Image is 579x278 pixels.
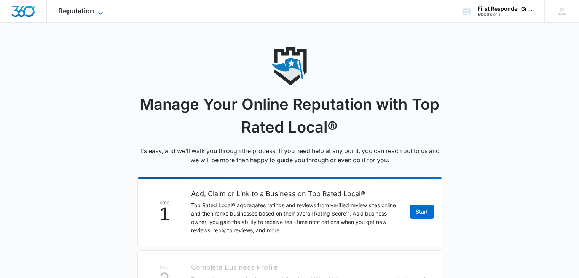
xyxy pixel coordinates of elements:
[478,12,533,17] div: account id
[478,6,533,12] div: account name
[145,200,183,223] div: 1
[145,200,183,205] span: Step
[137,146,442,165] p: It’s easy, and we’ll walk you through the process! If you need help at any point, you can reach o...
[191,201,402,235] p: Top Rated Local® aggregates ratings and reviews from verified review sites online and then ranks ...
[191,189,402,199] h2: Add, Claim or Link to a Business on Top Rated Local®
[58,7,94,15] span: Reputation
[271,47,309,85] img: reputation icon
[410,205,434,219] a: Start
[137,93,442,139] h1: Manage Your Online Reputation with Top Rated Local®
